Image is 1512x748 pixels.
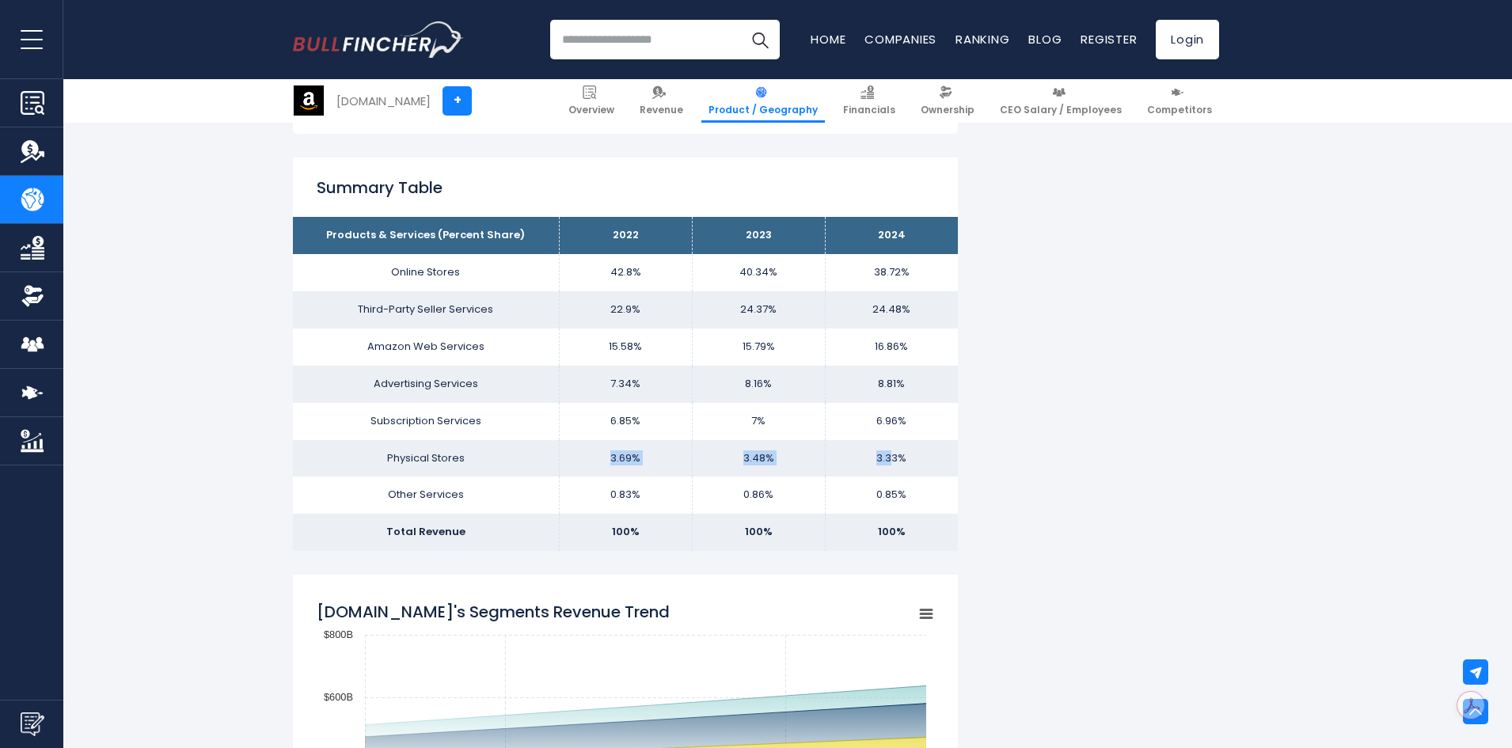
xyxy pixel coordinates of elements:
td: 42.8% [559,254,692,291]
a: Product / Geography [701,79,825,123]
span: Ownership [921,104,974,116]
th: 2023 [692,217,825,254]
td: 15.79% [692,328,825,366]
a: Register [1081,31,1137,47]
td: Total Revenue [293,514,559,551]
td: Physical Stores [293,440,559,477]
td: Third-Party Seller Services [293,291,559,328]
a: Ranking [955,31,1009,47]
button: Search [740,20,780,59]
span: Overview [568,104,614,116]
a: Blog [1028,31,1062,47]
span: Revenue [640,104,683,116]
td: Subscription Services [293,403,559,440]
td: 0.85% [825,477,958,514]
a: CEO Salary / Employees [993,79,1129,123]
a: Overview [561,79,621,123]
a: Revenue [633,79,690,123]
td: 8.16% [692,366,825,403]
img: Bullfincher logo [293,21,464,58]
text: $600B [324,691,353,703]
img: Ownership [21,284,44,308]
th: Products & Services (Percent Share) [293,217,559,254]
td: 6.96% [825,403,958,440]
th: 2024 [825,217,958,254]
td: 16.86% [825,328,958,366]
a: Financials [836,79,902,123]
td: 15.58% [559,328,692,366]
td: 0.83% [559,477,692,514]
td: 100% [692,514,825,551]
td: 24.48% [825,291,958,328]
td: 100% [825,514,958,551]
a: Login [1156,20,1219,59]
td: 8.81% [825,366,958,403]
td: Amazon Web Services [293,328,559,366]
td: Advertising Services [293,366,559,403]
a: + [443,86,472,116]
td: 6.85% [559,403,692,440]
span: Product / Geography [709,104,818,116]
td: 3.69% [559,440,692,477]
h2: Summary Table [317,176,934,199]
a: Ownership [914,79,982,123]
td: Online Stores [293,254,559,291]
text: $800B [324,628,353,640]
span: Financials [843,104,895,116]
td: 7% [692,403,825,440]
a: Companies [864,31,936,47]
a: Home [811,31,845,47]
td: 100% [559,514,692,551]
td: 22.9% [559,291,692,328]
td: 38.72% [825,254,958,291]
td: 40.34% [692,254,825,291]
td: 7.34% [559,366,692,403]
span: CEO Salary / Employees [1000,104,1122,116]
tspan: [DOMAIN_NAME]'s Segments Revenue Trend [317,601,670,623]
span: Competitors [1147,104,1212,116]
td: 3.48% [692,440,825,477]
th: 2022 [559,217,692,254]
div: [DOMAIN_NAME] [336,92,431,110]
a: Competitors [1140,79,1219,123]
td: 24.37% [692,291,825,328]
td: 0.86% [692,477,825,514]
td: Other Services [293,477,559,514]
img: AMZN logo [294,85,324,116]
a: Go to homepage [293,21,463,58]
td: 3.33% [825,440,958,477]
